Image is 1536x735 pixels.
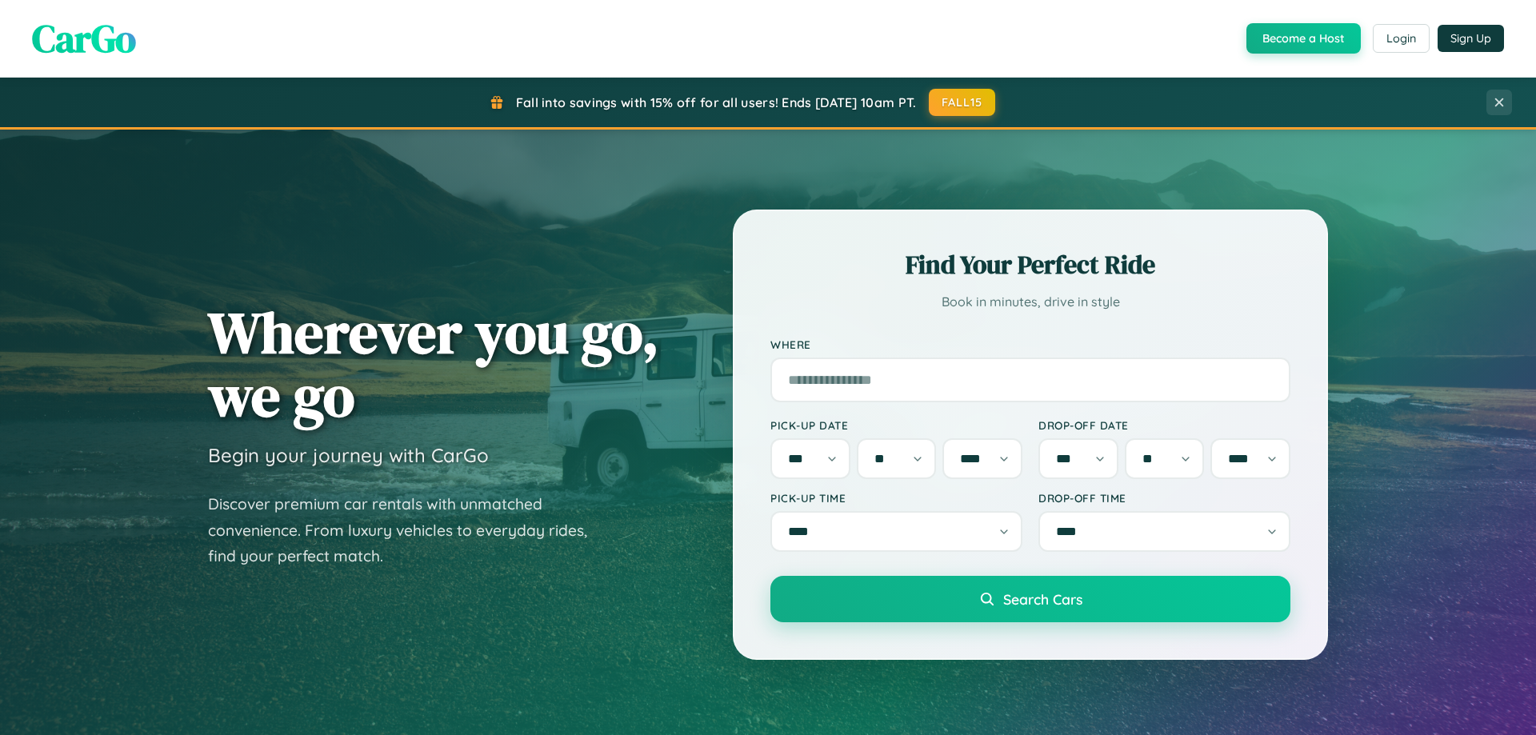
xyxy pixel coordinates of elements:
span: CarGo [32,12,136,65]
p: Discover premium car rentals with unmatched convenience. From luxury vehicles to everyday rides, ... [208,491,608,569]
button: Search Cars [770,576,1290,622]
button: Sign Up [1438,25,1504,52]
label: Where [770,338,1290,351]
button: FALL15 [929,89,996,116]
h3: Begin your journey with CarGo [208,443,489,467]
button: Login [1373,24,1430,53]
button: Become a Host [1246,23,1361,54]
label: Drop-off Date [1038,418,1290,432]
label: Pick-up Time [770,491,1022,505]
h1: Wherever you go, we go [208,301,659,427]
label: Drop-off Time [1038,491,1290,505]
span: Search Cars [1003,590,1082,608]
span: Fall into savings with 15% off for all users! Ends [DATE] 10am PT. [516,94,917,110]
p: Book in minutes, drive in style [770,290,1290,314]
h2: Find Your Perfect Ride [770,247,1290,282]
label: Pick-up Date [770,418,1022,432]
